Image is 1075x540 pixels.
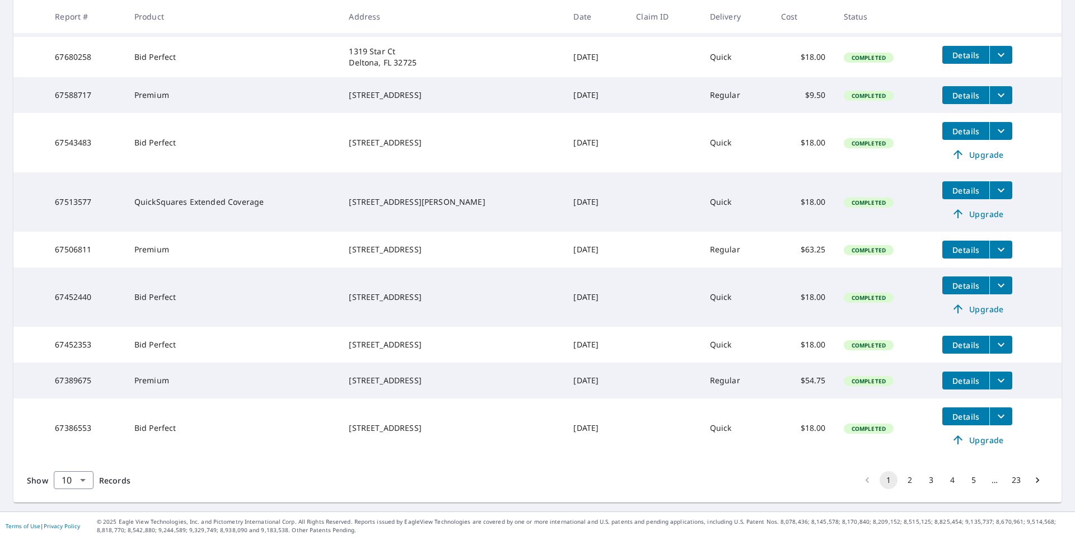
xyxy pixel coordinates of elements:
span: Show [27,475,48,486]
td: 67452353 [46,327,125,363]
td: Quick [701,113,772,172]
button: page 1 [880,471,898,489]
td: Bid Perfect [125,37,340,77]
td: 67588717 [46,77,125,113]
span: Details [949,375,983,386]
a: Terms of Use [6,522,40,530]
button: detailsBtn-67543483 [942,122,989,140]
td: Regular [701,77,772,113]
td: [DATE] [564,37,627,77]
a: Upgrade [942,300,1012,318]
button: filesDropdownBtn-67386553 [989,407,1012,425]
td: $18.00 [772,267,835,327]
button: filesDropdownBtn-67452440 [989,276,1012,294]
span: Completed [845,199,892,206]
button: detailsBtn-67389675 [942,372,989,389]
td: Regular [701,363,772,398]
td: [DATE] [564,398,627,458]
nav: pagination navigation [857,471,1048,489]
td: 67513577 [46,172,125,232]
td: [DATE] [564,267,627,327]
span: Completed [845,246,892,254]
p: © 2025 Eagle View Technologies, Inc. and Pictometry International Corp. All Rights Reserved. Repo... [97,518,1069,534]
a: Upgrade [942,431,1012,449]
td: Bid Perfect [125,327,340,363]
td: 67680258 [46,37,125,77]
td: 67506811 [46,232,125,267]
span: Records [99,475,130,486]
td: $18.00 [772,327,835,363]
td: $18.00 [772,113,835,172]
button: filesDropdownBtn-67452353 [989,336,1012,354]
td: 67543483 [46,113,125,172]
span: Details [949,280,983,291]
button: detailsBtn-67386553 [942,407,989,425]
td: 67386553 [46,398,125,458]
td: [DATE] [564,113,627,172]
span: Details [949,50,983,60]
button: filesDropdownBtn-67506811 [989,241,1012,259]
button: filesDropdownBtn-67543483 [989,122,1012,140]
td: Bid Perfect [125,398,340,458]
td: $18.00 [772,37,835,77]
div: Show 10 records [54,471,94,489]
div: [STREET_ADDRESS] [349,422,555,434]
span: Completed [845,139,892,147]
span: Details [949,126,983,137]
button: filesDropdownBtn-67513577 [989,181,1012,199]
td: $9.50 [772,77,835,113]
td: $54.75 [772,363,835,398]
td: [DATE] [564,327,627,363]
div: [STREET_ADDRESS] [349,339,555,350]
button: filesDropdownBtn-67680258 [989,46,1012,64]
td: Quick [701,398,772,458]
div: … [986,475,1004,486]
span: Upgrade [949,302,1006,316]
span: Completed [845,425,892,433]
button: detailsBtn-67452440 [942,276,989,294]
p: | [6,523,80,529]
td: 67389675 [46,363,125,398]
button: Go to page 2 [901,471,919,489]
a: Upgrade [942,205,1012,223]
span: Details [949,185,983,196]
td: $18.00 [772,172,835,232]
button: Go to next page [1029,471,1046,489]
div: [STREET_ADDRESS][PERSON_NAME] [349,196,555,208]
td: Premium [125,363,340,398]
div: [STREET_ADDRESS] [349,137,555,148]
span: Details [949,245,983,255]
td: [DATE] [564,363,627,398]
button: detailsBtn-67452353 [942,336,989,354]
button: filesDropdownBtn-67389675 [989,372,1012,389]
button: detailsBtn-67513577 [942,181,989,199]
td: Quick [701,267,772,327]
span: Details [949,90,983,101]
span: Completed [845,54,892,62]
div: [STREET_ADDRESS] [349,375,555,386]
span: Completed [845,377,892,385]
span: Details [949,411,983,422]
button: detailsBtn-67506811 [942,241,989,259]
td: QuickSquares Extended Coverage [125,172,340,232]
button: Go to page 3 [922,471,940,489]
div: [STREET_ADDRESS] [349,244,555,255]
span: Completed [845,341,892,349]
span: Details [949,340,983,350]
td: Premium [125,77,340,113]
span: Upgrade [949,148,1006,161]
a: Privacy Policy [44,522,80,530]
button: Go to page 5 [965,471,983,489]
button: Go to page 4 [943,471,961,489]
td: $63.25 [772,232,835,267]
td: [DATE] [564,232,627,267]
div: [STREET_ADDRESS] [349,90,555,101]
a: Upgrade [942,145,1012,163]
button: detailsBtn-67680258 [942,46,989,64]
td: [DATE] [564,172,627,232]
td: 67452440 [46,267,125,327]
div: [STREET_ADDRESS] [349,292,555,303]
span: Upgrade [949,207,1006,220]
td: Quick [701,327,772,363]
div: 10 [54,464,94,496]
